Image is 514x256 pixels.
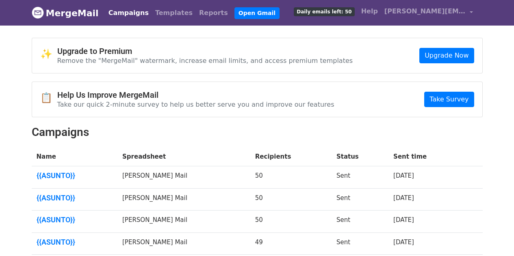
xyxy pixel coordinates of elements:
[57,46,353,56] h4: Upgrade to Premium
[37,238,113,247] a: {{ASUNTO}}
[117,188,250,211] td: [PERSON_NAME] Mail
[424,92,474,107] a: Take Survey
[393,239,414,246] a: [DATE]
[381,3,476,22] a: [PERSON_NAME][EMAIL_ADDRESS][PERSON_NAME][DOMAIN_NAME]
[393,172,414,179] a: [DATE]
[384,6,466,16] span: [PERSON_NAME][EMAIL_ADDRESS][PERSON_NAME][DOMAIN_NAME]
[117,232,250,255] td: [PERSON_NAME] Mail
[358,3,381,19] a: Help
[250,147,332,166] th: Recipients
[250,232,332,255] td: 49
[40,92,57,104] span: 📋
[117,166,250,189] td: [PERSON_NAME] Mail
[332,232,388,255] td: Sent
[152,5,196,21] a: Templates
[117,211,250,233] td: [PERSON_NAME] Mail
[32,147,118,166] th: Name
[37,171,113,180] a: {{ASUNTO}}
[37,194,113,202] a: {{ASUNTO}}
[105,5,152,21] a: Campaigns
[250,166,332,189] td: 50
[294,7,354,16] span: Daily emails left: 50
[332,147,388,166] th: Status
[393,216,414,224] a: [DATE]
[117,147,250,166] th: Spreadsheet
[234,7,280,19] a: Open Gmail
[37,215,113,224] a: {{ASUNTO}}
[57,56,353,65] p: Remove the "MergeMail" watermark, increase email limits, and access premium templates
[419,48,474,63] a: Upgrade Now
[250,188,332,211] td: 50
[32,6,44,19] img: MergeMail logo
[57,100,334,109] p: Take our quick 2-minute survey to help us better serve you and improve our features
[332,188,388,211] td: Sent
[291,3,358,19] a: Daily emails left: 50
[40,48,57,60] span: ✨
[196,5,231,21] a: Reports
[57,90,334,100] h4: Help Us Improve MergeMail
[393,194,414,202] a: [DATE]
[250,211,332,233] td: 50
[332,211,388,233] td: Sent
[388,147,465,166] th: Sent time
[332,166,388,189] td: Sent
[32,4,99,22] a: MergeMail
[32,125,483,139] h2: Campaigns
